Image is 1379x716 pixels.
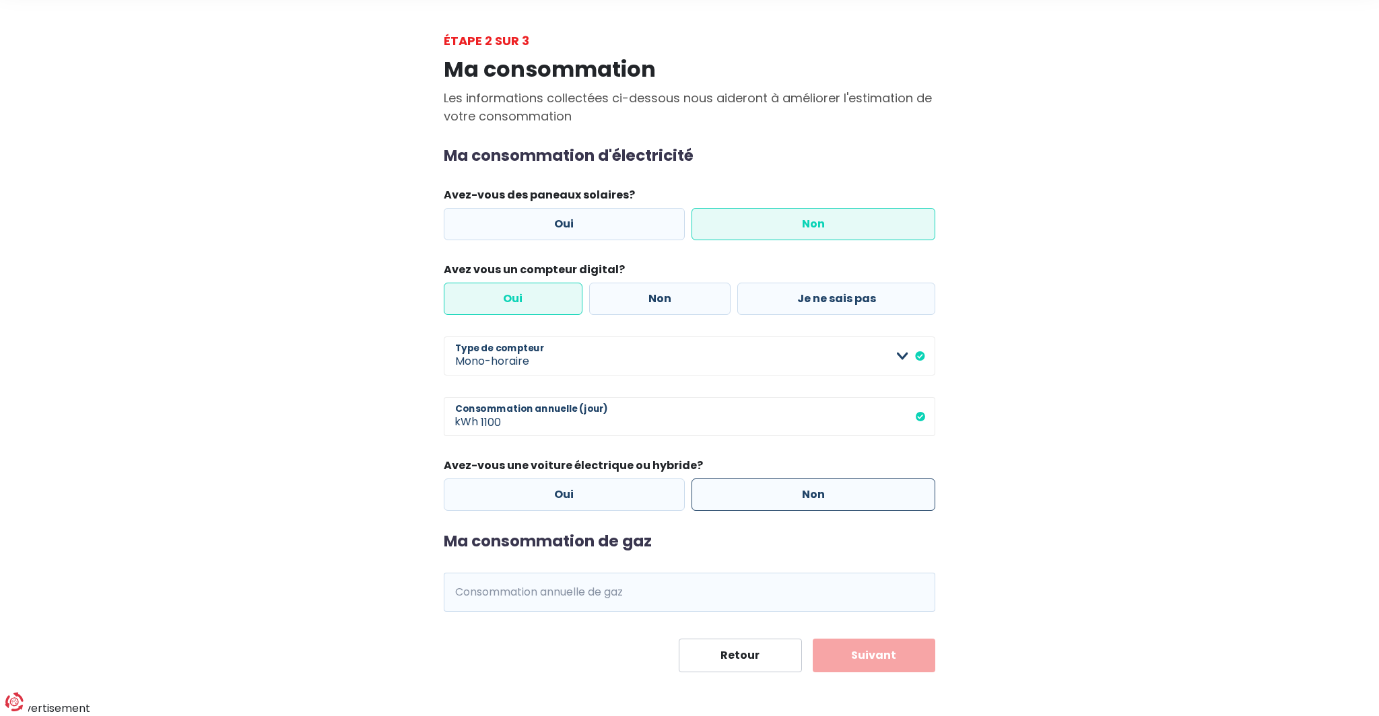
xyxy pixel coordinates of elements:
[444,89,935,125] p: Les informations collectées ci-dessous nous aideront à améliorer l'estimation de votre consommation
[444,262,935,283] legend: Avez vous un compteur digital?
[679,639,802,672] button: Retour
[444,283,582,315] label: Oui
[444,187,935,208] legend: Avez-vous des paneaux solaires?
[444,57,935,82] h1: Ma consommation
[737,283,935,315] label: Je ne sais pas
[813,639,936,672] button: Suivant
[444,32,935,50] div: Étape 2 sur 3
[692,208,936,240] label: Non
[692,478,936,511] label: Non
[444,147,935,166] h2: Ma consommation d'électricité
[444,397,481,436] span: kWh
[444,573,481,612] span: kWh
[444,478,685,511] label: Oui
[589,283,731,315] label: Non
[444,458,935,478] legend: Avez-vous une voiture électrique ou hybride?
[444,208,685,240] label: Oui
[444,532,935,551] h2: Ma consommation de gaz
